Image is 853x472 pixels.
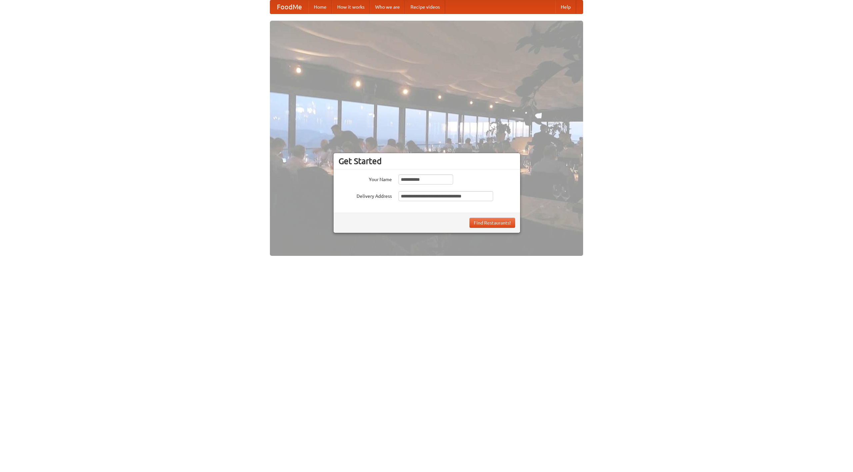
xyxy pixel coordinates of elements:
h3: Get Started [339,156,515,166]
a: Help [555,0,576,14]
a: Recipe videos [405,0,445,14]
a: FoodMe [270,0,309,14]
label: Your Name [339,174,392,183]
label: Delivery Address [339,191,392,199]
a: Who we are [370,0,405,14]
a: Home [309,0,332,14]
a: How it works [332,0,370,14]
button: Find Restaurants! [469,218,515,228]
